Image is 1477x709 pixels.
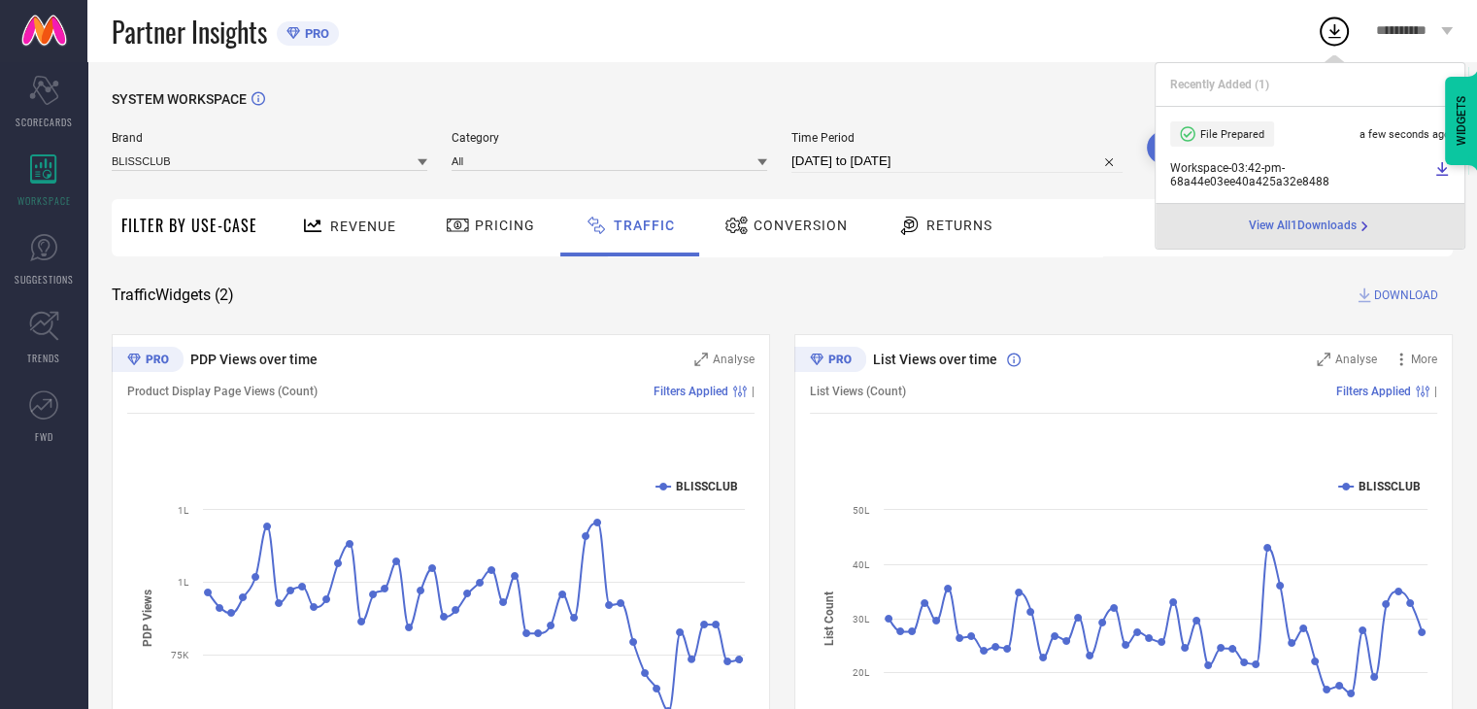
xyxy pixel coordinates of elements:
span: Revenue [330,219,396,234]
span: Workspace - 03:42-pm - 68a44e03ee40a425a32e8488 [1170,161,1429,188]
span: Analyse [1335,353,1377,366]
span: Filters Applied [1336,385,1411,398]
span: SUGGESTIONS [15,272,74,287]
span: List Views (Count) [810,385,906,398]
span: | [1434,385,1437,398]
span: File Prepared [1200,128,1264,141]
svg: Zoom [694,353,708,366]
button: Search [1147,131,1252,164]
tspan: PDP Views [141,590,154,647]
span: SCORECARDS [16,115,73,129]
span: Recently Added ( 1 ) [1170,78,1269,91]
a: Download [1434,161,1450,188]
span: Conversion [754,218,848,233]
span: PDP Views over time [190,352,318,367]
span: WORKSPACE [17,193,71,208]
text: 1L [178,505,189,516]
text: 40L [853,559,870,570]
span: Pricing [475,218,535,233]
a: View All1Downloads [1249,219,1372,234]
span: Partner Insights [112,12,267,51]
span: DOWNLOAD [1374,286,1438,305]
span: List Views over time [873,352,997,367]
text: 30L [853,614,870,625]
span: Filters Applied [654,385,728,398]
span: Time Period [791,131,1123,145]
div: Premium [112,347,184,376]
span: Category [452,131,767,145]
span: Traffic [614,218,675,233]
span: Filter By Use-Case [121,214,257,237]
text: BLISSCLUB [676,480,738,493]
span: | [752,385,755,398]
svg: Zoom [1317,353,1330,366]
span: More [1411,353,1437,366]
span: Analyse [713,353,755,366]
div: Premium [794,347,866,376]
span: Traffic Widgets ( 2 ) [112,286,234,305]
tspan: List Count [822,591,836,645]
div: Open download list [1317,14,1352,49]
span: TRENDS [27,351,60,365]
span: Returns [926,218,992,233]
span: Product Display Page Views (Count) [127,385,318,398]
text: BLISSCLUB [1359,480,1421,493]
text: 50L [853,505,870,516]
span: SYSTEM WORKSPACE [112,91,247,107]
span: PRO [300,26,329,41]
text: 1L [178,577,189,588]
div: Open download page [1249,219,1372,234]
input: Select time period [791,150,1123,173]
span: Brand [112,131,427,145]
span: FWD [35,429,53,444]
span: View All 1 Downloads [1249,219,1357,234]
span: a few seconds ago [1360,128,1450,141]
text: 75K [171,650,189,660]
text: 20L [853,667,870,678]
